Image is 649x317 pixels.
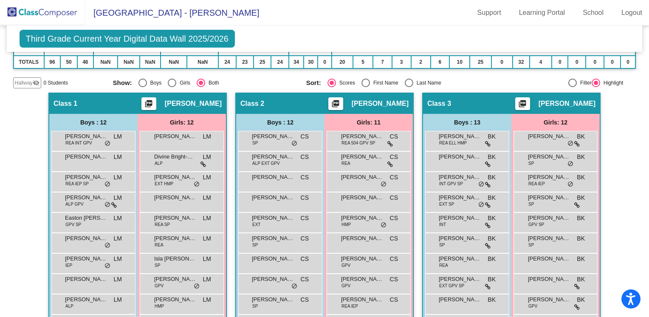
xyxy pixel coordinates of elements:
[304,56,318,68] td: 30
[176,79,190,87] div: Girls
[439,275,481,283] span: [PERSON_NAME]
[301,255,309,263] span: CS
[449,56,470,68] td: 10
[252,275,294,283] span: [PERSON_NAME]
[471,6,508,20] a: Support
[203,234,211,243] span: LM
[144,99,154,111] mat-icon: picture_as_pdf
[439,255,481,263] span: [PERSON_NAME]
[604,56,621,68] td: 0
[488,255,496,263] span: BK
[154,255,197,263] span: Isla [PERSON_NAME]
[301,132,309,141] span: CS
[114,153,122,161] span: LM
[291,283,297,290] span: do_not_disturb_alt
[552,56,568,68] td: 0
[528,295,570,304] span: [PERSON_NAME]
[488,234,496,243] span: BK
[318,56,332,68] td: 0
[114,214,122,223] span: LM
[236,56,254,68] td: 23
[236,114,324,131] div: Boys : 12
[577,79,592,87] div: Filter
[155,262,160,269] span: SP
[530,56,552,68] td: 4
[439,153,481,161] span: [PERSON_NAME]
[65,140,92,146] span: REA INT GPV
[370,79,398,87] div: First Name
[577,234,585,243] span: BK
[252,153,294,161] span: [PERSON_NAME]
[528,160,534,167] span: SP
[203,214,211,223] span: LM
[252,140,258,146] span: SP
[528,234,570,243] span: [PERSON_NAME]
[439,295,481,304] span: [PERSON_NAME]
[93,56,118,68] td: NaN
[65,221,81,228] span: GPV SP
[155,303,164,309] span: HMP
[577,132,585,141] span: BK
[154,275,197,283] span: [PERSON_NAME]
[301,214,309,223] span: CS
[341,153,384,161] span: [PERSON_NAME]
[65,181,89,187] span: REA IEP SP
[488,214,496,223] span: BK
[114,295,122,304] span: LM
[390,173,398,182] span: CS
[439,140,467,146] span: REA ELL HMP
[439,132,481,141] span: [PERSON_NAME]
[488,193,496,202] span: BK
[528,173,570,181] span: [PERSON_NAME]
[341,140,375,146] span: REA 504 GPV SP
[104,140,110,147] span: do_not_disturb_alt
[154,173,197,181] span: [PERSON_NAME]
[252,221,260,228] span: EXT
[390,132,398,141] span: CS
[291,140,297,147] span: do_not_disturb_alt
[439,181,463,187] span: INT GPV SP
[154,132,197,141] span: [PERSON_NAME]
[194,283,200,290] span: do_not_disturb_alt
[528,275,570,283] span: [PERSON_NAME]
[252,193,294,202] span: [PERSON_NAME]
[488,173,496,182] span: BK
[567,181,573,188] span: do_not_disturb_alt
[65,234,107,243] span: [PERSON_NAME]
[390,193,398,202] span: CS
[586,56,604,68] td: 0
[341,234,384,243] span: [PERSON_NAME]
[154,234,197,243] span: [PERSON_NAME]
[65,132,107,141] span: [PERSON_NAME]
[528,132,570,141] span: [PERSON_NAME]
[600,79,624,87] div: Highlight
[528,255,570,263] span: [PERSON_NAME]
[390,255,398,263] span: CS
[373,56,392,68] td: 7
[114,275,122,284] span: LM
[528,201,534,207] span: SP
[54,99,77,108] span: Class 1
[341,221,351,228] span: HMP
[194,181,200,188] span: do_not_disturb_alt
[85,6,259,20] span: [GEOGRAPHIC_DATA] - [PERSON_NAME]
[513,56,530,68] td: 32
[114,173,122,182] span: LM
[154,153,197,161] span: Divine Bright-Wokem
[104,181,110,188] span: do_not_disturb_alt
[341,173,384,181] span: [PERSON_NAME]
[577,173,585,182] span: BK
[60,56,77,68] td: 50
[427,99,451,108] span: Class 3
[77,56,93,68] td: 46
[65,255,107,263] span: [PERSON_NAME]
[252,234,294,243] span: [PERSON_NAME]
[478,181,484,188] span: do_not_disturb_alt
[567,140,573,147] span: do_not_disturb_alt
[306,79,321,87] span: Sort:
[203,173,211,182] span: LM
[203,153,211,161] span: LM
[390,234,398,243] span: CS
[528,181,545,187] span: REA IEP
[577,275,585,284] span: BK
